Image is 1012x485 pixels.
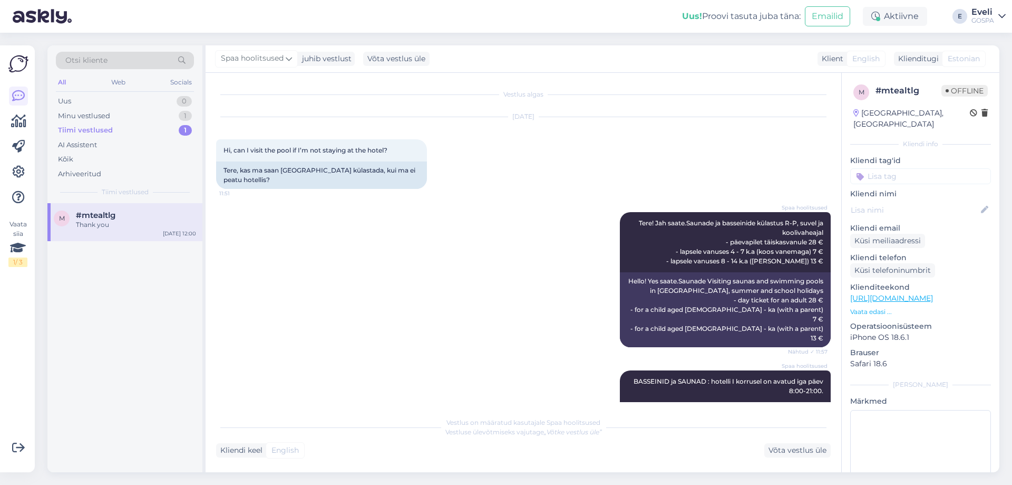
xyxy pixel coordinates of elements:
[971,8,1006,25] a: EveliGOSPA
[58,169,101,179] div: Arhiveeritud
[8,258,27,267] div: 1 / 3
[219,189,259,197] span: 11:51
[782,362,828,370] span: Spaa hoolitsused
[58,125,113,136] div: Tiimi vestlused
[875,84,941,97] div: # mtealtlg
[216,161,427,189] div: Tere, kas ma saan [GEOGRAPHIC_DATA] külastada, kui ma ei peatu hotellis?
[850,252,991,263] p: Kliendi telefon
[850,380,991,389] div: [PERSON_NAME]
[859,88,864,96] span: m
[850,168,991,184] input: Lisa tag
[223,146,387,154] span: Hi, can I visit the pool if I’m not staying at the hotel?
[634,377,825,395] span: BASSEINID ja SAUNAD : hotelli I korrusel on avatud iga päev 8:00-21:00.
[163,230,196,237] div: [DATE] 12:00
[850,223,991,234] p: Kliendi email
[805,6,850,26] button: Emailid
[298,53,352,64] div: juhib vestlust
[850,321,991,332] p: Operatsioonisüsteem
[179,125,192,136] div: 1
[216,90,831,99] div: Vestlus algas
[971,8,994,16] div: Eveli
[952,9,967,24] div: E
[58,111,110,121] div: Minu vestlused
[639,219,825,265] span: Tere! Jah saate.Saunade ja basseinide külastus R-P, suvel ja koolivaheajal - päevapilet täiskasva...
[221,53,284,64] span: Spaa hoolitsused
[58,96,71,107] div: Uus
[58,140,97,150] div: AI Assistent
[620,272,831,347] div: Hello! Yes saate.Saunade Visiting saunas and swimming pools in [GEOGRAPHIC_DATA], summer and scho...
[850,139,991,149] div: Kliendi info
[59,214,65,222] span: m
[850,293,933,303] a: [URL][DOMAIN_NAME]
[851,204,979,216] input: Lisa nimi
[56,75,68,89] div: All
[764,443,831,458] div: Võta vestlus üle
[850,155,991,166] p: Kliendi tag'id
[863,7,927,26] div: Aktiivne
[544,428,602,436] i: „Võtke vestlus üle”
[894,53,939,64] div: Klienditugi
[850,307,991,317] p: Vaata edasi ...
[818,53,843,64] div: Klient
[102,187,149,197] span: Tiimi vestlused
[850,347,991,358] p: Brauser
[76,211,115,220] span: #mtealtlg
[445,428,602,436] span: Vestluse ülevõtmiseks vajutage
[446,419,600,426] span: Vestlus on määratud kasutajale Spaa hoolitsused
[788,348,828,356] span: Nähtud ✓ 11:57
[850,234,925,248] div: Küsi meiliaadressi
[853,108,970,130] div: [GEOGRAPHIC_DATA], [GEOGRAPHIC_DATA]
[850,188,991,199] p: Kliendi nimi
[850,396,991,407] p: Märkmed
[58,154,73,165] div: Kõik
[179,111,192,121] div: 1
[168,75,194,89] div: Socials
[782,204,828,212] span: Spaa hoolitsused
[850,332,991,343] p: iPhone OS 18.6.1
[216,112,831,121] div: [DATE]
[850,263,935,278] div: Küsi telefoninumbrit
[971,16,994,25] div: GOSPA
[271,445,299,456] span: English
[682,11,702,21] b: Uus!
[850,282,991,293] p: Klienditeekond
[682,10,801,23] div: Proovi tasuta juba täna:
[850,358,991,369] p: Safari 18.6
[948,53,980,64] span: Estonian
[941,85,988,97] span: Offline
[177,96,192,107] div: 0
[852,53,880,64] span: English
[76,220,196,230] div: Thank you
[363,52,430,66] div: Võta vestlus üle
[65,55,108,66] span: Otsi kliente
[8,220,27,267] div: Vaata siia
[109,75,128,89] div: Web
[8,54,28,74] img: Askly Logo
[216,445,262,456] div: Kliendi keel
